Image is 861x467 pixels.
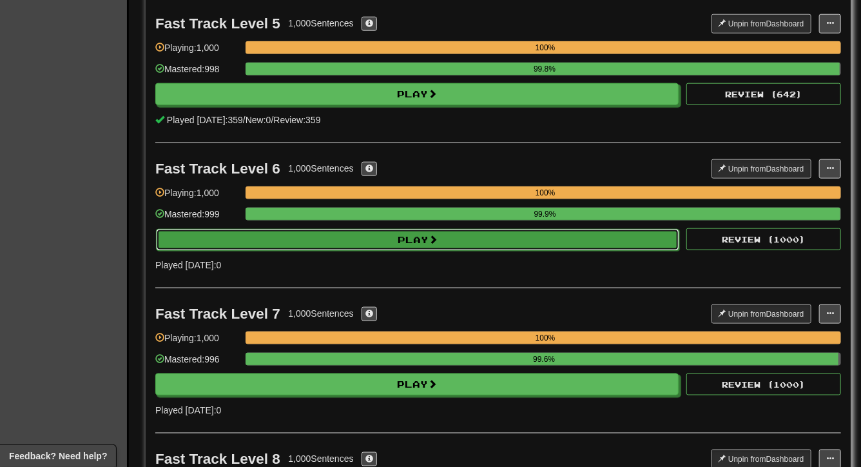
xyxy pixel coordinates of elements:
div: 1,000 Sentences [288,452,353,465]
div: 1,000 Sentences [288,162,353,175]
button: Review (1000) [686,373,841,395]
span: Played [DATE]: 359 [167,115,243,125]
div: Mastered: 998 [155,63,239,84]
div: Fast Track Level 6 [155,161,280,177]
div: 99.8% [249,63,840,75]
div: 1,000 Sentences [288,17,353,30]
div: 1,000 Sentences [288,307,353,320]
button: Unpin fromDashboard [711,304,811,324]
span: Played [DATE]: 0 [155,260,221,270]
div: Playing: 1,000 [155,186,239,208]
button: Review (1000) [686,228,841,250]
div: 100% [249,332,841,344]
div: Fast Track Level 7 [155,306,280,322]
div: 99.9% [249,208,840,221]
button: Unpin fromDashboard [711,159,811,179]
span: Played [DATE]: 0 [155,405,221,415]
div: 100% [249,41,841,54]
div: Mastered: 996 [155,353,239,374]
button: Play [155,373,679,395]
div: Fast Track Level 8 [155,451,280,467]
div: 99.6% [249,353,838,366]
div: Mastered: 999 [155,208,239,229]
div: Playing: 1,000 [155,332,239,353]
span: Review: 359 [273,115,320,125]
span: / [271,115,274,125]
div: 100% [249,186,841,199]
div: Fast Track Level 5 [155,15,280,32]
button: Review (642) [686,83,841,105]
span: / [243,115,246,125]
div: Playing: 1,000 [155,41,239,63]
button: Play [155,83,679,105]
span: New: 0 [246,115,271,125]
button: Unpin fromDashboard [711,14,811,34]
span: Open feedback widget [9,450,107,462]
button: Play [156,229,679,251]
